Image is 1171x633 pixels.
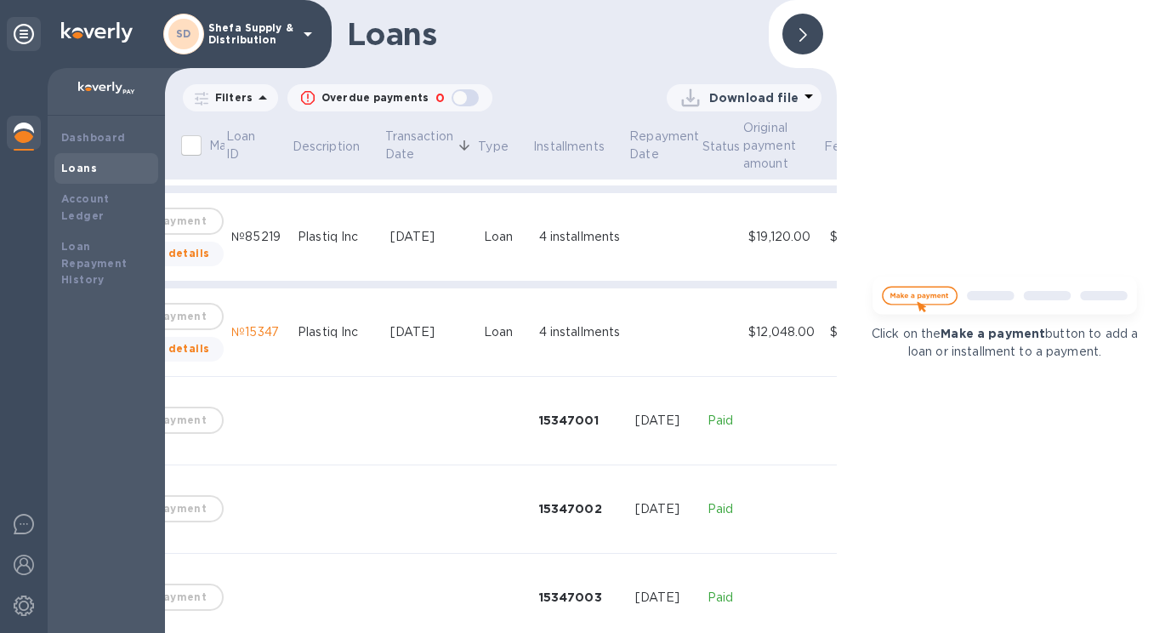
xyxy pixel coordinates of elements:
[390,323,470,341] div: [DATE]
[708,589,735,607] p: Paid
[208,22,293,46] p: Shefa Supply & Distribution
[539,500,622,517] div: 15347002
[635,500,695,518] div: [DATE]
[748,323,816,341] div: $12,048.00
[824,138,855,156] p: Fees
[830,228,885,246] div: $304.04
[478,138,531,156] span: Type
[635,412,695,430] div: [DATE]
[539,412,622,429] div: 15347001
[435,89,445,107] p: 0
[748,228,816,246] div: $19,120.00
[231,323,284,341] div: №15347
[743,119,799,173] p: Original payment amount
[830,323,885,341] div: $191.60
[209,137,253,155] p: Mark all
[629,128,699,163] p: Repayment Date
[298,228,377,246] div: Plastiq Inc
[7,17,41,51] div: Unpin categories
[539,228,622,246] div: 4 installments
[743,119,821,173] span: Original payment amount
[226,128,289,163] span: Loan ID
[709,89,799,106] p: Download file
[61,22,133,43] img: Logo
[61,240,128,287] b: Loan Repayment History
[533,138,627,156] span: Installments
[135,342,210,355] b: Loan details
[941,327,1045,340] b: Make a payment
[321,90,429,105] p: Overdue payments
[484,228,526,246] div: Loan
[293,138,382,156] span: Description
[385,128,453,163] p: Transaction Date
[635,589,695,607] div: [DATE]
[533,138,605,156] p: Installments
[293,138,360,156] p: Description
[539,589,622,606] div: 15347003
[135,247,210,259] b: Loan details
[287,84,492,111] button: Overdue payments0
[61,162,97,174] b: Loans
[176,27,191,40] b: SD
[702,138,741,156] p: Status
[863,325,1146,361] p: Click on the button to add a loan or installment to a payment.
[824,138,877,156] span: Fees
[484,323,526,341] div: Loan
[347,16,755,52] h1: Loans
[539,323,622,341] div: 4 installments
[298,323,377,341] div: Plastiq Inc
[708,500,735,518] p: Paid
[226,128,267,163] p: Loan ID
[385,128,475,163] span: Transaction Date
[61,192,110,222] b: Account Ledger
[208,90,253,105] p: Filters
[231,228,284,246] div: №85219
[61,131,126,144] b: Dashboard
[708,412,735,430] p: Paid
[390,228,470,246] div: [DATE]
[478,138,509,156] p: Type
